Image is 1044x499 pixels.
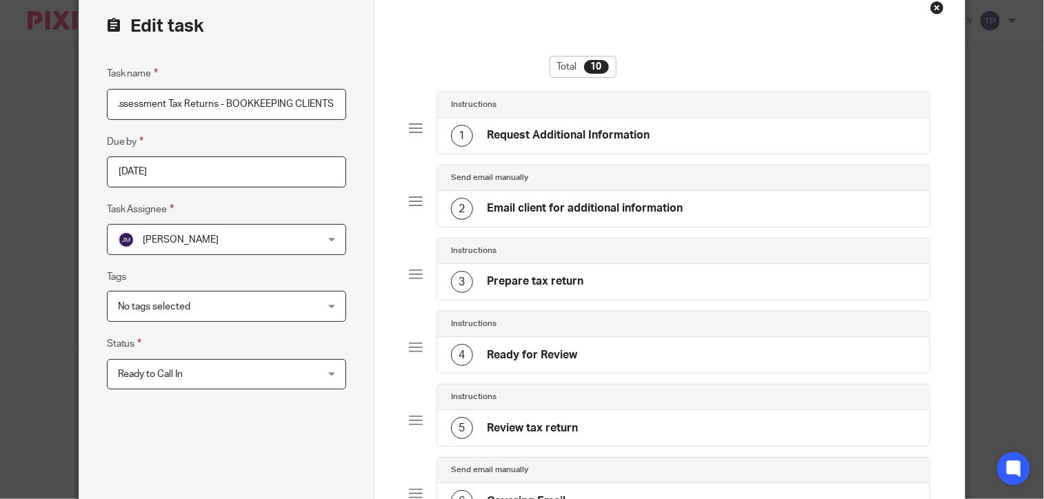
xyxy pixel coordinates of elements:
h2: Edit task [107,14,346,38]
img: svg%3E [118,232,134,248]
h4: Ready for Review [487,348,577,363]
h4: Instructions [451,318,496,329]
h4: Send email manually [451,465,528,476]
div: Total [550,56,616,78]
h4: Instructions [451,391,496,403]
label: Task name [107,65,159,81]
label: Tags [107,270,126,284]
h4: Send email manually [451,172,528,183]
label: Task Assignee [107,201,174,217]
div: 2 [451,198,473,220]
div: 4 [451,344,473,366]
div: Close this dialog window [930,1,944,14]
h4: Prepare tax return [487,274,583,289]
label: Due by [107,134,144,150]
input: Pick a date [107,156,346,187]
h4: Review tax return [487,421,578,436]
span: Ready to Call In [118,369,183,379]
div: 3 [451,271,473,293]
h4: Instructions [451,99,496,110]
span: No tags selected [118,302,191,312]
span: [PERSON_NAME] [143,235,219,245]
h4: Request Additional Information [487,128,650,143]
div: 10 [584,60,609,74]
div: 5 [451,417,473,439]
label: Status [107,336,142,352]
h4: Email client for additional information [487,201,683,216]
h4: Instructions [451,245,496,256]
div: 1 [451,125,473,147]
